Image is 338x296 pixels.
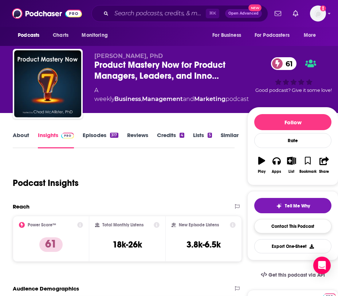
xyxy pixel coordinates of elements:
[142,96,183,102] a: Management
[254,114,331,130] button: Follow
[76,28,117,42] button: open menu
[12,7,82,20] img: Podchaser - Follow, Share and Rate Podcasts
[225,9,262,18] button: Open AdvancedNew
[212,30,241,40] span: For Business
[221,132,239,148] a: Similar
[141,96,142,102] span: ,
[276,203,282,209] img: tell me why sparkle
[271,57,296,70] a: 61
[254,133,331,148] div: Rate
[14,50,81,117] img: Product Mastery Now for Product Managers, Leaders, and Innovators
[83,132,118,148] a: Episodes317
[258,170,266,174] div: Play
[272,170,281,174] div: Apps
[28,222,56,227] h2: Power Score™
[39,237,63,252] p: 61
[110,133,118,138] div: 317
[310,5,326,22] img: User Profile
[317,152,332,178] button: Share
[304,30,316,40] span: More
[208,133,212,138] div: 5
[18,30,39,40] span: Podcasts
[13,285,79,292] h2: Audience Demographics
[94,52,163,59] span: [PERSON_NAME], PhD
[61,133,74,139] img: Podchaser Pro
[299,170,317,174] div: Bookmark
[111,8,206,19] input: Search podcasts, credits, & more...
[299,152,317,178] button: Bookmark
[255,266,331,284] a: Get this podcast via API
[278,57,296,70] span: 61
[299,28,325,42] button: open menu
[250,28,300,42] button: open menu
[254,198,331,213] button: tell me why sparkleTell Me Why
[268,272,325,278] span: Get this podcast via API
[13,132,29,148] a: About
[113,239,142,250] h3: 18k-26k
[310,5,326,22] button: Show profile menu
[186,239,221,250] h3: 3.8k-6.5k
[94,86,249,104] div: A weekly podcast
[290,7,301,20] a: Show notifications dropdown
[102,222,144,227] h2: Total Monthly Listens
[180,133,184,138] div: 4
[82,30,107,40] span: Monitoring
[53,30,68,40] span: Charts
[13,28,49,42] button: open menu
[38,132,74,148] a: InsightsPodchaser Pro
[48,28,73,42] a: Charts
[114,96,141,102] a: Business
[288,170,294,174] div: List
[254,239,331,253] button: Export One-Sheet
[269,152,284,178] button: Apps
[255,87,332,93] span: Good podcast? Give it some love!
[248,4,262,11] span: New
[183,96,194,102] span: and
[13,203,30,210] h2: Reach
[310,5,326,22] span: Logged in as ashleyswett
[284,152,299,178] button: List
[320,5,326,11] svg: Add a profile image
[91,5,268,22] div: Search podcasts, credits, & more...
[207,28,250,42] button: open menu
[179,222,219,227] h2: New Episode Listens
[13,178,79,188] h1: Podcast Insights
[319,170,329,174] div: Share
[254,219,331,233] a: Contact This Podcast
[127,132,148,148] a: Reviews
[193,132,212,148] a: Lists5
[157,132,184,148] a: Credits4
[285,203,310,209] span: Tell Me Why
[194,96,225,102] a: Marketing
[254,152,269,178] button: Play
[255,30,290,40] span: For Podcasters
[228,12,259,15] span: Open Advanced
[206,9,219,18] span: ⌘ K
[272,7,284,20] a: Show notifications dropdown
[313,257,331,274] div: Open Intercom Messenger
